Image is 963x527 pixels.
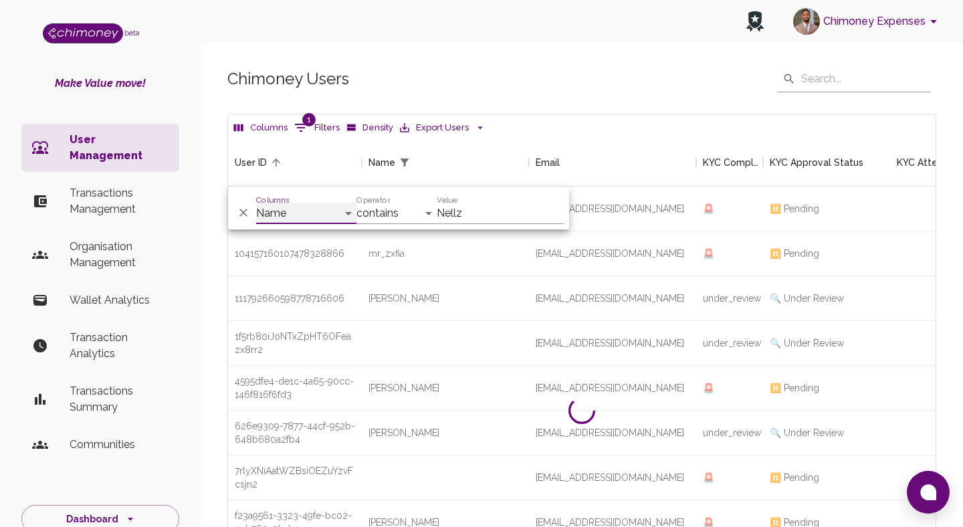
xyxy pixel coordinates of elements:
[696,411,763,455] div: under_review
[801,66,931,92] input: Search...
[703,138,763,187] div: KYC Completed
[763,366,897,411] div: ⏸️ Pending
[70,330,169,362] p: Transaction Analytics
[437,195,457,206] label: Value
[897,138,957,187] div: KYC Attempts
[529,276,696,321] div: [EMAIL_ADDRESS][DOMAIN_NAME]
[529,138,696,187] div: Email
[343,118,397,138] button: Density
[907,471,950,514] button: Open chat window
[228,138,362,187] div: User ID
[696,276,763,321] div: under_review
[235,292,344,305] div: 111792660598778716606
[397,118,488,138] button: Export Users
[529,366,696,411] div: [EMAIL_ADDRESS][DOMAIN_NAME]
[529,321,696,366] div: [EMAIL_ADDRESS][DOMAIN_NAME]
[793,8,820,35] img: avatar
[362,138,529,187] div: Name
[696,187,763,231] div: 🚨
[763,231,897,276] div: ⏸️ Pending
[235,464,355,491] div: 7rlyXNiAatWZBsiOEZuYzvFcsjn2
[43,23,123,43] img: Logo
[529,411,696,455] div: [EMAIL_ADDRESS][DOMAIN_NAME]
[70,185,169,217] p: Transactions Management
[235,419,355,446] div: 626e9309-7877-44cf-952b-648b680a2fb4
[368,138,395,187] div: Name
[231,118,291,138] button: Select columns
[763,187,897,231] div: ⏸️ Pending
[529,231,696,276] div: [EMAIL_ADDRESS][DOMAIN_NAME]
[395,153,414,172] button: Show filters
[235,375,355,401] div: 4595dfe4-de1c-4a65-90cc-146f816f6fd3
[763,321,897,366] div: 🔍 Under Review
[696,321,763,366] div: under_review
[70,383,169,415] p: Transactions Summary
[227,68,349,90] h5: Chimoney Users
[70,292,169,308] p: Wallet Analytics
[368,292,439,305] div: Nasif Nasif
[536,138,560,187] div: Email
[696,231,763,276] div: 🚨
[395,153,414,172] div: 1 active filter
[763,411,897,455] div: 🔍 Under Review
[770,138,863,187] div: KYC Approval Status
[233,203,253,223] button: Delete
[763,455,897,500] div: ⏸️ Pending
[368,247,405,260] div: mr_zxfia
[763,138,897,187] div: KYC Approval Status
[414,153,433,172] button: Sort
[291,117,343,138] button: Show filters
[529,187,696,231] div: [EMAIL_ADDRESS][DOMAIN_NAME]
[256,195,290,206] label: Columns
[788,4,947,39] button: account of current user
[696,366,763,411] div: 🚨
[696,455,763,500] div: 🚨
[302,113,316,126] span: 1
[124,29,140,37] span: beta
[70,437,169,453] p: Communities
[70,239,169,271] p: Organisation Management
[696,138,763,187] div: KYC Completed
[529,455,696,500] div: [EMAIL_ADDRESS][DOMAIN_NAME]
[235,330,355,356] div: 1f5rb80iJoNTxZpHT6OFeazx8rr2
[70,132,169,164] p: User Management
[356,195,390,206] label: Operator
[235,247,344,260] div: 104157160107478328866
[763,276,897,321] div: 🔍 Under Review
[368,381,439,395] div: Santosh Viswanatham
[437,203,564,224] input: Filter value
[267,153,286,172] button: Sort
[368,426,439,439] div: Kast Mary
[235,138,267,187] div: User ID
